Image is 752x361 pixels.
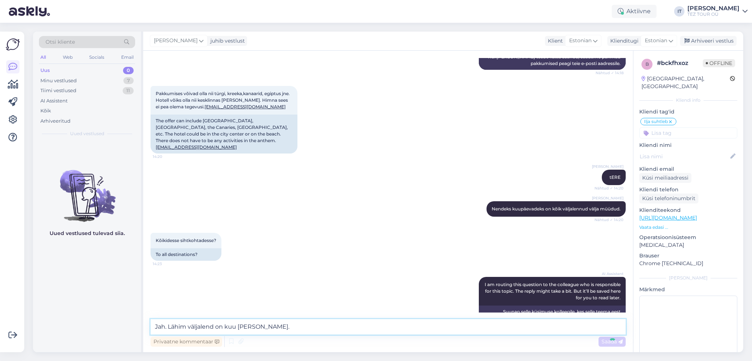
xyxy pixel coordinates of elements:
[156,91,291,109] span: Pakkumises võivad olla nii türgi, kreeka,kanaarid, egiptus jne. Hotell võiks olla nii kesklinnas ...
[485,282,622,300] span: I am routing this question to the colleague who is responsible for this topic. The reply might ta...
[639,186,737,194] p: Kliendi telefon
[639,252,737,260] p: Brauser
[639,97,737,104] div: Kliendi info
[151,248,221,261] div: To all destinations?
[639,173,691,183] div: Küsi meiliaadressi
[687,6,748,17] a: [PERSON_NAME]TEZ TOUR OÜ
[639,286,737,293] p: Märkmed
[640,152,729,160] input: Lisa nimi
[645,37,667,45] span: Estonian
[641,75,730,90] div: [GEOGRAPHIC_DATA], [GEOGRAPHIC_DATA]
[156,144,237,150] a: [EMAIL_ADDRESS][DOMAIN_NAME]
[545,37,563,45] div: Klient
[612,5,657,18] div: Aktiivne
[46,38,75,46] span: Otsi kliente
[639,241,737,249] p: [MEDICAL_DATA]
[492,206,621,212] span: Nendeks kuupäevadeks on kõik väljalennud välja müüdud.
[639,206,737,214] p: Klienditeekond
[479,306,626,331] div: Suunan selle küsimuse kolleegile, kes selle teema eest vastutab. Vastuse saamine võib veidi aega ...
[639,234,737,241] p: Operatsioonisüsteem
[674,6,684,17] div: IT
[153,261,180,267] span: 14:23
[639,260,737,267] p: Chrome [TECHNICAL_ID]
[646,61,649,67] span: b
[639,141,737,149] p: Kliendi nimi
[607,37,639,45] div: Klienditugi
[40,97,68,105] div: AI Assistent
[123,77,134,84] div: 7
[61,53,74,62] div: Web
[569,37,592,45] span: Estonian
[156,238,216,243] span: Kõikidesse sihtkohtadesse?
[50,230,125,237] p: Uued vestlused tulevad siia.
[639,224,737,231] p: Vaata edasi ...
[205,104,286,109] a: [EMAIL_ADDRESS][DOMAIN_NAME]
[594,185,623,191] span: Nähtud ✓ 14:20
[639,108,737,116] p: Kliendi tag'id
[639,194,698,203] div: Küsi telefoninumbrit
[657,59,703,68] div: # bckfhxoz
[6,37,20,51] img: Askly Logo
[40,118,70,125] div: Arhiveeritud
[594,217,623,223] span: Nähtud ✓ 14:20
[703,59,735,67] span: Offline
[680,36,737,46] div: Arhiveeri vestlus
[610,174,621,180] span: tERE
[207,37,245,45] div: juhib vestlust
[596,70,623,76] span: Nähtud ✓ 14:18
[40,87,76,94] div: Tiimi vestlused
[592,195,623,201] span: [PERSON_NAME]
[39,53,47,62] div: All
[639,127,737,138] input: Lisa tag
[70,130,104,137] span: Uued vestlused
[644,119,668,124] span: Ilja suhtleb
[154,37,198,45] span: [PERSON_NAME]
[592,164,623,169] span: [PERSON_NAME]
[33,157,141,223] img: No chats
[123,87,134,94] div: 11
[120,53,135,62] div: Email
[153,154,180,159] span: 14:20
[40,107,51,115] div: Kõik
[639,275,737,281] div: [PERSON_NAME]
[596,271,623,277] span: AI Assistent
[40,77,77,84] div: Minu vestlused
[40,67,50,74] div: Uus
[639,214,697,221] a: [URL][DOMAIN_NAME]
[687,11,740,17] div: TEZ TOUR OÜ
[639,165,737,173] p: Kliendi email
[151,115,297,154] div: The offer can include [GEOGRAPHIC_DATA], [GEOGRAPHIC_DATA], the Canaries, [GEOGRAPHIC_DATA], etc....
[123,67,134,74] div: 0
[88,53,106,62] div: Socials
[687,6,740,11] div: [PERSON_NAME]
